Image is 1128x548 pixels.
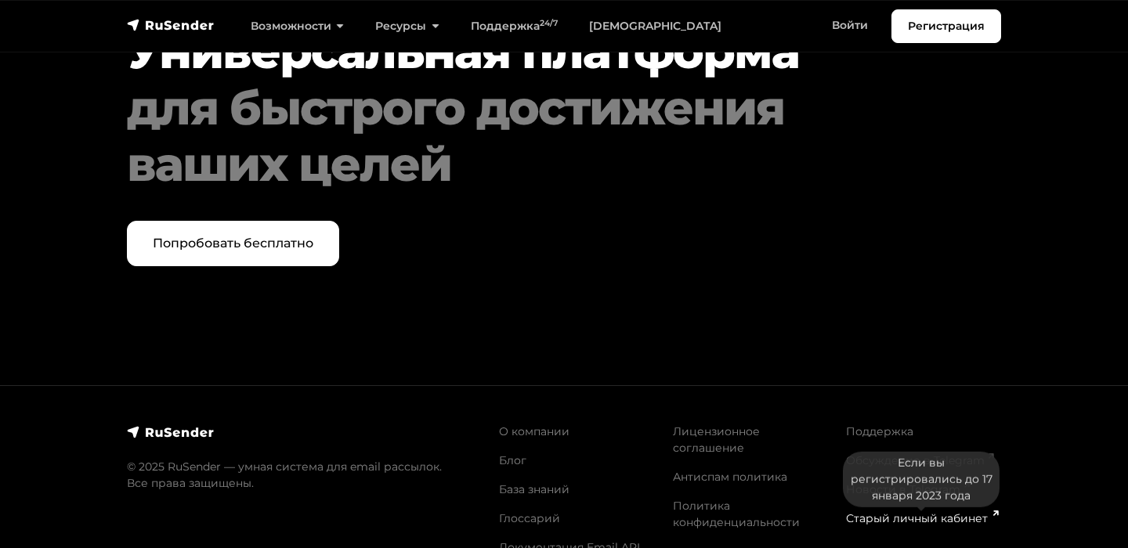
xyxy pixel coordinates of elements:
[235,10,360,42] a: Возможности
[843,452,1000,507] div: Если вы регистрировались до 17 января 2023 года
[127,459,480,492] p: © 2025 RuSender — умная система для email рассылок. Все права защищены.
[816,9,884,41] a: Войти
[673,424,760,455] a: Лицензионное соглашение
[127,80,927,193] div: для быстрого достижения ваших целей
[360,10,454,42] a: Ресурсы
[127,17,215,33] img: RuSender
[127,23,927,193] h2: Универсальная платформа
[846,511,997,525] a: Старый личный кабинет
[673,499,800,529] a: Политика конфиденциальности
[127,221,339,266] a: Попробовать бесплатно
[127,424,215,440] img: RuSender
[499,424,569,438] a: О компании
[499,511,560,525] a: Глоссарий
[499,453,526,467] a: Блог
[455,10,573,42] a: Поддержка24/7
[846,424,913,438] a: Поддержка
[673,470,787,484] a: Антиспам политика
[573,10,737,42] a: [DEMOGRAPHIC_DATA]
[891,9,1001,43] a: Регистрация
[499,482,569,496] a: База знаний
[540,18,558,28] sup: 24/7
